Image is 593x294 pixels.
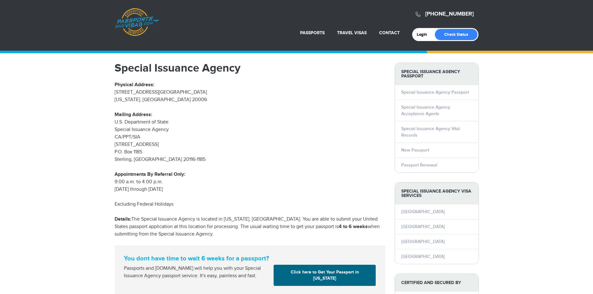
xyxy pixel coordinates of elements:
p: Excluding Federal Holidays [115,201,385,208]
p: 9:00 a.m. to 4:00 p.m. [DATE] through [DATE] [115,171,385,193]
a: Special Issuance Agency Vital Records [401,126,460,138]
div: Passports and [DOMAIN_NAME] will help you with your Special Issuance Agency passport service. It'... [121,265,271,280]
strong: Physical Address: [115,82,154,88]
a: Special Issuance Agency Acceptance Agents [401,105,450,116]
strong: Appointments By Referral Only: [115,171,185,177]
a: Passports [300,30,325,35]
p: [STREET_ADDRESS][GEOGRAPHIC_DATA] [US_STATE], [GEOGRAPHIC_DATA] 20006 [115,81,385,104]
strong: Special Issuance Agency Visa Services [395,182,478,204]
a: [GEOGRAPHIC_DATA] [401,254,445,259]
strong: Mailing Address: [115,112,152,118]
strong: Special Issuance Agency Passport [395,63,478,85]
strong: Certified and Secured by [395,274,478,292]
h1: Special Issuance Agency [115,63,385,74]
a: Login [417,32,431,37]
a: Travel Visas [337,30,367,35]
a: [GEOGRAPHIC_DATA] [401,209,445,214]
p: The Special Issuance Agency is located in [US_STATE], [GEOGRAPHIC_DATA]. You are able to submit y... [115,216,385,238]
strong: 4 to 6 weeks [339,224,368,230]
strong: Details: [115,216,131,222]
a: [GEOGRAPHIC_DATA] [401,239,445,244]
a: [PHONE_NUMBER] [425,11,474,17]
a: Passport Renewal [401,162,437,168]
a: [GEOGRAPHIC_DATA] [401,224,445,229]
a: Contact [379,30,400,35]
a: Special Issuance Agency Passport [401,90,469,95]
strong: You dont have time to wait 6 weeks for a passport? [124,255,376,262]
p: U.S. Department of State Special Issuance Agency CA/PPT/SIA [STREET_ADDRESS] P.O. Box 1185 Sterli... [115,111,385,163]
a: Check Status [435,29,478,40]
a: Click here to Get Your Passport in [US_STATE] [274,265,376,286]
a: New Passport [401,147,429,153]
a: Passports & [DOMAIN_NAME] [115,8,159,36]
